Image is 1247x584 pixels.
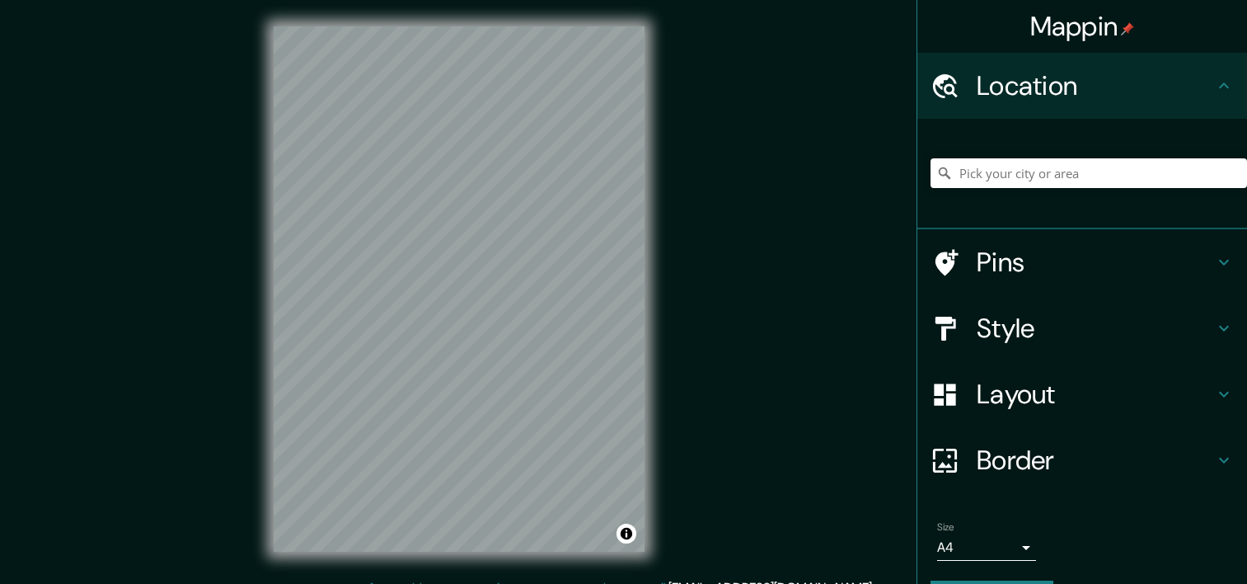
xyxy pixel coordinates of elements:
div: Style [917,295,1247,361]
h4: Layout [977,378,1214,411]
div: Layout [917,361,1247,427]
div: Pins [917,229,1247,295]
h4: Location [977,69,1214,102]
h4: Style [977,312,1214,345]
label: Size [937,520,954,535]
iframe: Help widget launcher [1100,520,1229,566]
h4: Pins [977,246,1214,279]
h4: Mappin [1030,10,1135,43]
input: Pick your city or area [931,158,1247,188]
div: Border [917,427,1247,493]
div: A4 [937,535,1036,561]
canvas: Map [274,26,645,552]
div: Location [917,53,1247,119]
img: pin-icon.png [1121,22,1134,35]
h4: Border [977,444,1214,477]
button: Toggle attribution [616,524,636,544]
